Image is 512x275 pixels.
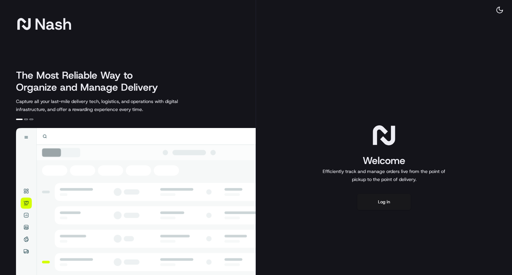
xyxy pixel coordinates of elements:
h1: Welcome [320,154,448,167]
h2: The Most Reliable Way to Organize and Manage Delivery [16,69,165,93]
p: Capture all your last-mile delivery tech, logistics, and operations with digital infrastructure, ... [16,97,208,113]
span: Nash [35,17,72,31]
button: Log in [357,194,411,210]
p: Efficiently track and manage orders live from the point of pickup to the point of delivery. [320,167,448,183]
